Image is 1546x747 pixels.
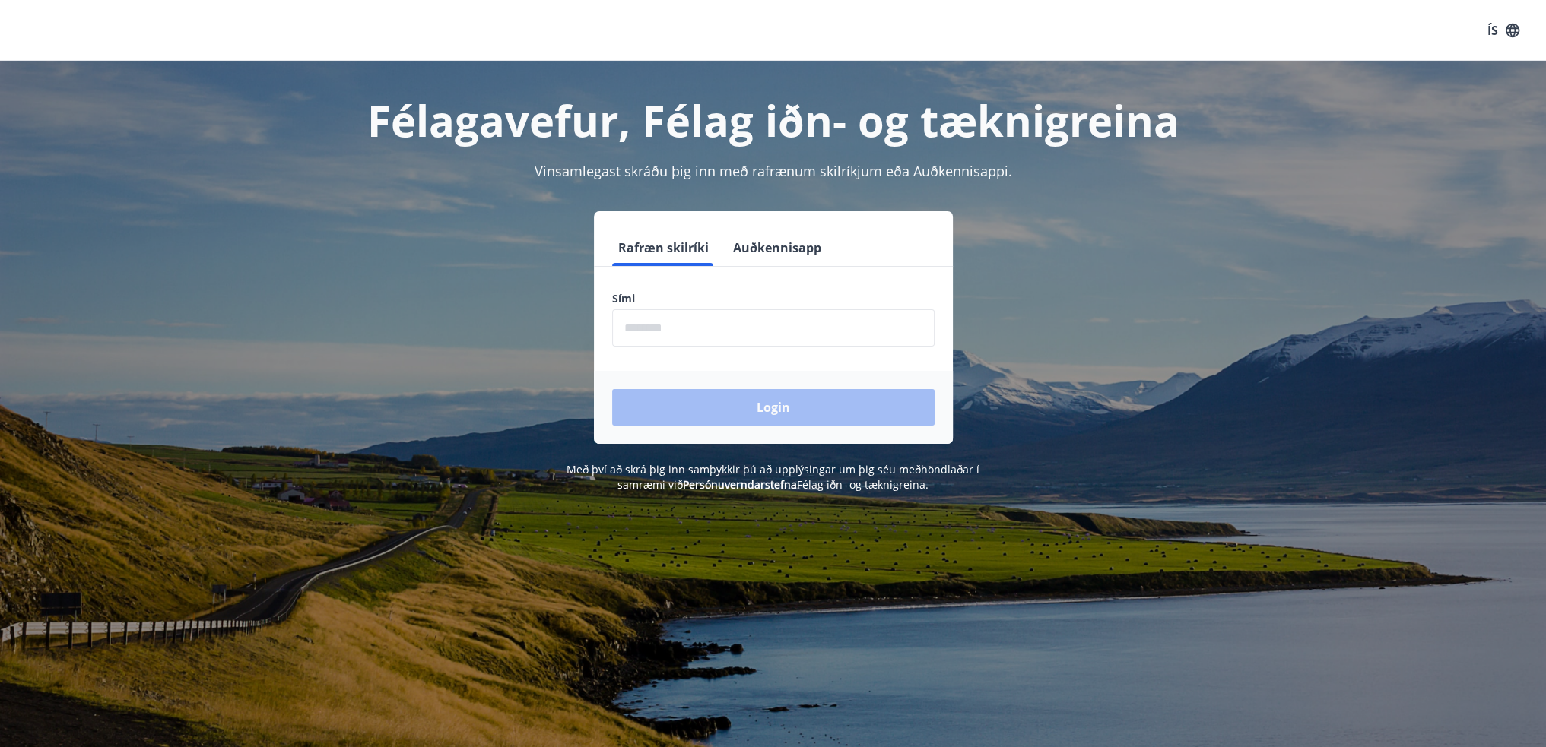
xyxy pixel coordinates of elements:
label: Sími [612,291,935,306]
span: Vinsamlegast skráðu þig inn með rafrænum skilríkjum eða Auðkennisappi. [535,162,1012,180]
button: Auðkennisapp [727,229,827,266]
button: Rafræn skilríki [612,229,715,266]
span: Með því að skrá þig inn samþykkir þú að upplýsingar um þig séu meðhöndlaðar í samræmi við Félag i... [567,462,979,492]
h1: Félagavefur, Félag iðn- og tæknigreina [244,91,1303,149]
a: Persónuverndarstefna [683,477,797,492]
button: ÍS [1479,17,1528,44]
